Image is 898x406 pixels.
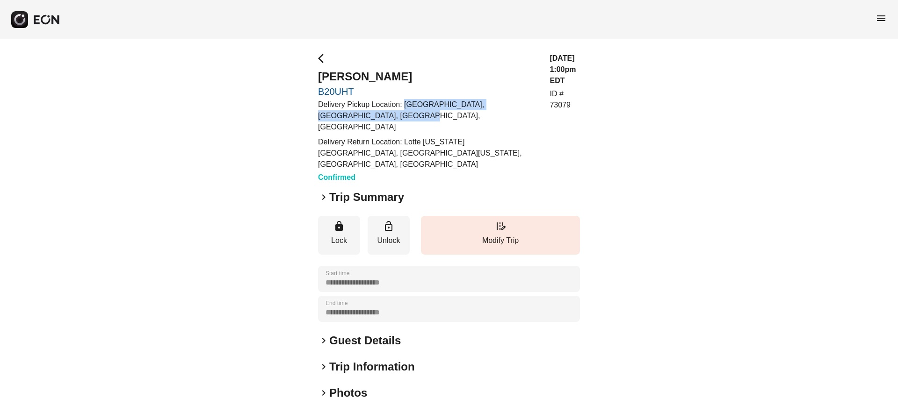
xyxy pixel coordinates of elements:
[318,335,329,346] span: keyboard_arrow_right
[550,53,580,86] h3: [DATE] 1:00pm EDT
[318,53,329,64] span: arrow_back_ios
[318,136,538,170] p: Delivery Return Location: Lotte [US_STATE][GEOGRAPHIC_DATA], [GEOGRAPHIC_DATA][US_STATE], [GEOGRA...
[550,88,580,111] p: ID # 73079
[329,359,415,374] h2: Trip Information
[372,235,405,246] p: Unlock
[318,216,360,255] button: Lock
[333,221,345,232] span: lock
[329,385,367,400] h2: Photos
[318,361,329,372] span: keyboard_arrow_right
[318,69,538,84] h2: [PERSON_NAME]
[368,216,410,255] button: Unlock
[426,235,575,246] p: Modify Trip
[318,99,538,133] p: Delivery Pickup Location: [GEOGRAPHIC_DATA], [GEOGRAPHIC_DATA], [GEOGRAPHIC_DATA], [GEOGRAPHIC_DATA]
[876,13,887,24] span: menu
[421,216,580,255] button: Modify Trip
[323,235,355,246] p: Lock
[318,172,538,183] h3: Confirmed
[329,333,401,348] h2: Guest Details
[318,387,329,399] span: keyboard_arrow_right
[495,221,506,232] span: edit_road
[318,192,329,203] span: keyboard_arrow_right
[318,86,538,97] a: B20UHT
[329,190,404,205] h2: Trip Summary
[383,221,394,232] span: lock_open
